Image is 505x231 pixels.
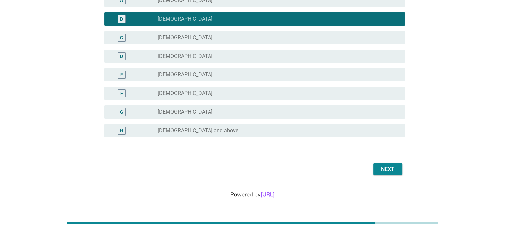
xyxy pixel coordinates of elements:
[8,190,497,199] div: Powered by
[120,53,123,59] div: D
[158,109,212,115] label: [DEMOGRAPHIC_DATA]
[158,53,212,59] label: [DEMOGRAPHIC_DATA]
[158,16,212,22] label: [DEMOGRAPHIC_DATA]
[158,34,212,41] label: [DEMOGRAPHIC_DATA]
[120,90,123,97] div: F
[379,165,397,173] div: Next
[120,71,123,78] div: E
[120,15,123,22] div: B
[158,71,212,78] label: [DEMOGRAPHIC_DATA]
[158,90,212,97] label: [DEMOGRAPHIC_DATA]
[120,127,123,134] div: H
[120,108,123,115] div: G
[261,191,275,198] a: [URL]
[120,34,123,41] div: C
[373,163,402,175] button: Next
[158,127,238,134] label: [DEMOGRAPHIC_DATA] and above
